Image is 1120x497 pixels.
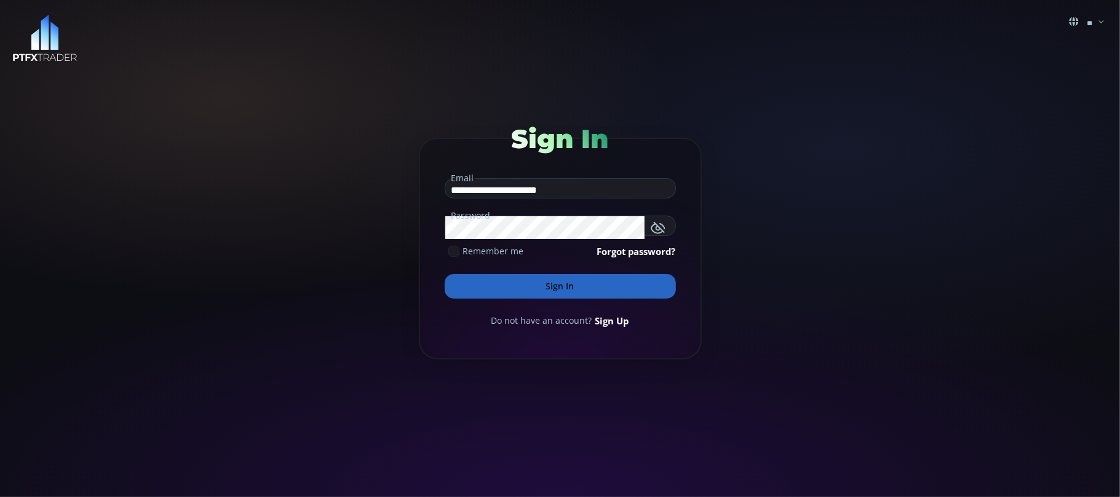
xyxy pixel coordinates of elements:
[595,314,629,327] a: Sign Up
[12,15,77,62] img: LOGO
[463,245,524,257] span: Remember me
[445,314,676,327] div: Do not have an account?
[445,274,676,299] button: Sign In
[597,245,676,258] a: Forgot password?
[512,123,609,155] span: Sign In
